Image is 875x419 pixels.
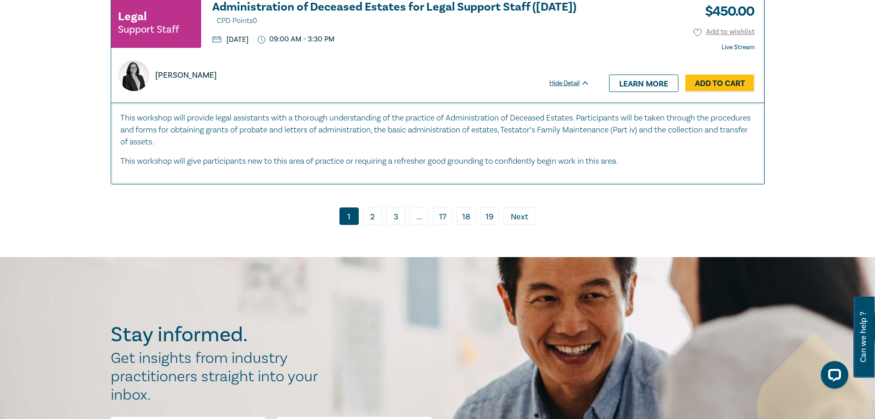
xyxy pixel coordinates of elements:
[480,207,499,225] a: 19
[457,207,476,225] a: 18
[685,75,755,92] a: Add to Cart
[120,155,755,167] p: This workshop will give participants new to this area of practice or requiring a refresher good g...
[609,75,678,92] a: Learn more
[212,1,590,27] h3: Administration of Deceased Estates for Legal Support Staff ([DATE])
[212,36,248,43] p: [DATE]
[155,69,217,81] p: [PERSON_NAME]
[813,357,852,396] iframe: LiveChat chat widget
[339,207,359,225] a: 1
[410,207,429,225] span: ...
[258,35,335,44] p: 09:00 AM - 3:30 PM
[111,323,327,347] h2: Stay informed.
[120,112,755,148] p: This workshop will provide legal assistants with a thorough understanding of the practice of Admi...
[386,207,406,225] a: 3
[433,207,452,225] a: 17
[859,302,868,372] span: Can we help ?
[118,25,179,34] small: Support Staff
[212,1,590,27] a: Administration of Deceased Estates for Legal Support Staff ([DATE]) CPD Points0
[503,207,536,225] a: Next
[722,43,755,52] strong: Live Stream
[119,60,149,91] img: https://s3.ap-southeast-2.amazonaws.com/leo-cussen-store-production-content/Contacts/Naomi%20Guye...
[363,207,382,225] a: 2
[118,8,147,25] h3: Legal
[217,16,257,25] span: CPD Points 0
[511,211,528,223] span: Next
[698,1,755,22] h3: $ 450.00
[111,349,327,404] h2: Get insights from industry practitioners straight into your inbox.
[549,79,600,88] div: Hide Detail
[694,27,755,37] button: Add to wishlist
